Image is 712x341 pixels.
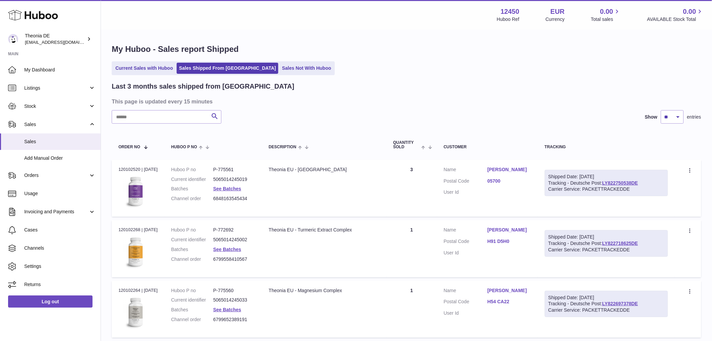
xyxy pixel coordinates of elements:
[213,247,241,252] a: See Batches
[444,227,488,235] dt: Name
[25,33,85,45] div: Theonia DE
[171,145,197,149] span: Huboo P no
[171,176,213,183] dt: Current identifier
[8,296,93,308] a: Log out
[118,227,158,233] div: 120102268 | [DATE]
[393,141,420,149] span: Quantity Sold
[171,166,213,173] dt: Huboo P no
[118,296,152,329] img: 124501725892816.jpg
[545,291,668,317] div: Tracking - Deutsche Post:
[546,16,565,23] div: Currency
[591,7,621,23] a: 0.00 Total sales
[269,287,380,294] div: Theonia EU - Magnesium Complex
[24,209,88,215] span: Invoicing and Payments
[602,180,638,186] a: LY822750538DE
[548,186,664,192] div: Carrier Service: PACKETTRACKEDDE
[645,114,657,120] label: Show
[118,287,158,293] div: 120102264 | [DATE]
[213,166,255,173] dd: P-775561
[25,39,99,45] span: [EMAIL_ADDRESS][DOMAIN_NAME]
[683,7,696,16] span: 0.00
[213,186,241,191] a: See Batches
[213,256,255,262] dd: 6799558410567
[177,63,278,74] a: Sales Shipped From [GEOGRAPHIC_DATA]
[171,237,213,243] dt: Current identifier
[24,172,88,179] span: Orders
[548,174,664,180] div: Shipped Date: [DATE]
[171,256,213,262] dt: Channel order
[687,114,701,120] span: entries
[545,145,668,149] div: Tracking
[444,238,488,246] dt: Postal Code
[171,297,213,303] dt: Current identifier
[24,85,88,91] span: Listings
[444,178,488,186] dt: Postal Code
[387,160,437,217] td: 3
[488,178,531,184] a: 05700
[444,310,488,316] dt: User Id
[213,297,255,303] dd: 5065014245033
[548,247,664,253] div: Carrier Service: PACKETTRACKEDDE
[550,7,565,16] strong: EUR
[591,16,621,23] span: Total sales
[488,238,531,245] a: H91 D5H0
[501,7,520,16] strong: 12450
[488,299,531,305] a: H54 CA22
[112,44,701,55] h1: My Huboo - Sales report Shipped
[24,281,96,288] span: Returns
[444,145,531,149] div: Customer
[269,227,380,233] div: Theonia EU - Turmeric Extract Complex
[444,189,488,195] dt: User Id
[24,121,88,128] span: Sales
[24,263,96,270] span: Settings
[24,245,96,251] span: Channels
[600,7,613,16] span: 0.00
[118,166,158,173] div: 120102520 | [DATE]
[171,307,213,313] dt: Batches
[113,63,175,74] a: Current Sales with Huboo
[213,176,255,183] dd: 5065014245019
[213,307,241,312] a: See Batches
[488,287,531,294] a: [PERSON_NAME]
[171,227,213,233] dt: Huboo P no
[602,241,638,246] a: LY822718625DE
[171,186,213,192] dt: Batches
[112,82,294,91] h2: Last 3 months sales shipped from [GEOGRAPHIC_DATA]
[545,230,668,257] div: Tracking - Deutsche Post:
[118,235,152,269] img: 124501725892889.jpg
[24,155,96,161] span: Add Manual Order
[444,299,488,307] dt: Postal Code
[444,166,488,175] dt: Name
[548,294,664,301] div: Shipped Date: [DATE]
[171,287,213,294] dt: Huboo P no
[387,220,437,277] td: 1
[444,250,488,256] dt: User Id
[280,63,333,74] a: Sales Not With Huboo
[213,287,255,294] dd: P-775560
[488,227,531,233] a: [PERSON_NAME]
[548,307,664,313] div: Carrier Service: PACKETTRACKEDDE
[8,34,18,44] img: info-de@theonia.com
[24,227,96,233] span: Cases
[269,166,380,173] div: Theonia EU - [GEOGRAPHIC_DATA]
[488,166,531,173] a: [PERSON_NAME]
[602,301,638,306] a: LY822697378DE
[171,195,213,202] dt: Channel order
[24,67,96,73] span: My Dashboard
[24,190,96,197] span: Usage
[647,16,704,23] span: AVAILABLE Stock Total
[118,145,140,149] span: Order No
[213,237,255,243] dd: 5065014245002
[548,234,664,240] div: Shipped Date: [DATE]
[24,138,96,145] span: Sales
[171,316,213,323] dt: Channel order
[213,227,255,233] dd: P-772692
[118,175,152,208] img: 124501725892775.jpg
[112,98,700,105] h3: This page is updated every 15 minutes
[24,103,88,110] span: Stock
[171,246,213,253] dt: Batches
[213,195,255,202] dd: 6848163545434
[497,16,520,23] div: Huboo Ref
[269,145,296,149] span: Description
[213,316,255,323] dd: 6799652389191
